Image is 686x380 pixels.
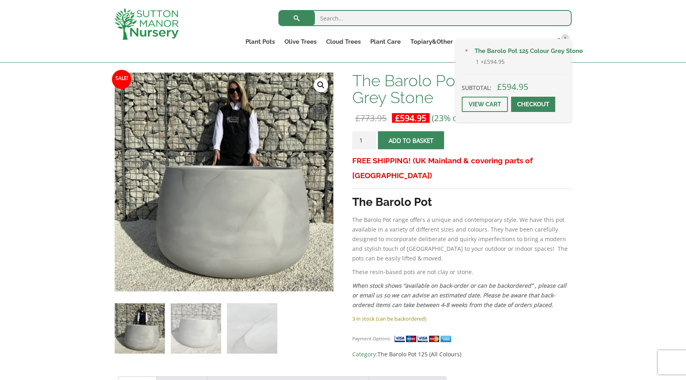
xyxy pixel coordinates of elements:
[352,72,572,106] h1: The Barolo Pot 125 Colour Grey Stone
[280,36,321,47] a: Olive Trees
[462,47,471,56] a: Remove The Barolo Pot 125 Colour Grey Stone from basket
[551,36,572,47] a: 1
[484,58,505,65] bdi: 594.95
[462,97,508,112] a: View cart
[352,350,572,359] span: Category:
[378,131,444,149] button: Add to basket
[314,78,328,92] a: View full-screen image gallery
[432,112,466,124] span: (23% off)
[321,36,365,47] a: Cloud Trees
[378,350,461,358] a: The Barolo Pot 125 (All Colours)
[355,112,387,124] bdi: 773.95
[561,34,569,42] span: 1
[355,112,360,124] span: £
[406,36,458,47] a: Topiary&Other
[519,36,551,47] a: Contact
[241,36,280,47] a: Plant Pots
[394,335,454,343] img: payment supported
[352,282,566,309] em: When stock shows “available on back-order or can be backordered” , please call or email us so we ...
[395,112,426,124] bdi: 594.95
[497,81,502,92] span: £
[227,303,277,354] img: The Barolo Pot 125 Colour Grey Stone - Image 3
[365,36,406,47] a: Plant Care
[115,303,165,354] img: The Barolo Pot 125 Colour Grey Stone
[462,84,491,91] strong: Subtotal:
[352,153,572,183] h3: FREE SHIPPING! (UK Mainland & covering parts of [GEOGRAPHIC_DATA])
[278,10,572,26] input: Search...
[112,70,131,89] span: Sale!
[171,303,221,354] img: The Barolo Pot 125 Colour Grey Stone - Image 2
[352,335,391,341] small: Payment Options:
[352,215,572,263] p: The Barolo Pot range offers a unique and contemporary style. We have this pot available in a vari...
[352,267,572,277] p: These resin-based pots are not clay or stone.
[458,36,485,47] a: About
[470,45,565,57] a: The Barolo Pot 125 Colour Grey Stone
[114,8,179,40] img: logo
[395,112,400,124] span: £
[352,131,376,149] input: Product quantity
[545,46,565,66] img: The Barolo Pot 125 Colour Grey Stone
[352,314,572,323] p: 3 in stock (can be backordered)
[476,57,505,67] span: 1 ×
[352,195,432,209] strong: The Barolo Pot
[485,36,519,47] a: Delivery
[511,97,555,112] a: Checkout
[497,81,528,92] bdi: 594.95
[484,58,487,65] span: £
